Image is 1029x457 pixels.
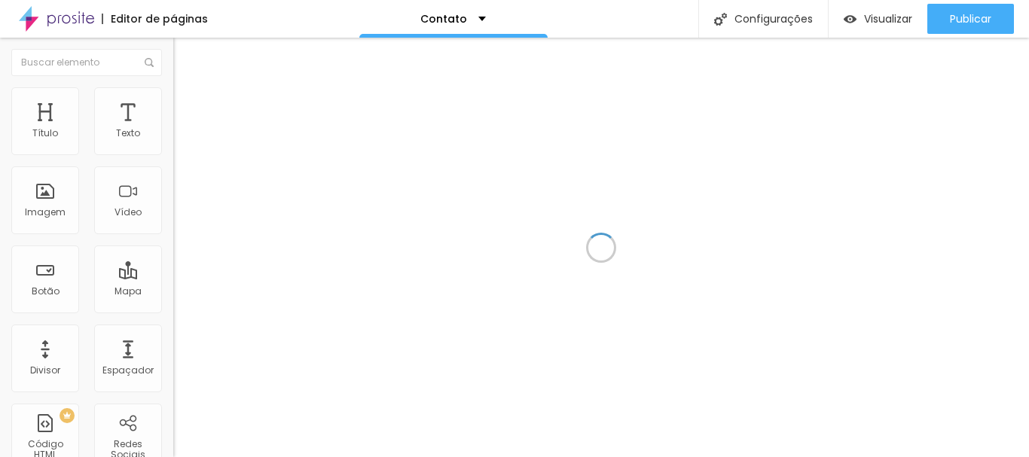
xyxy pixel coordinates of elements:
[829,4,927,34] button: Visualizar
[102,14,208,24] div: Editor de páginas
[420,14,467,24] p: Contato
[714,13,727,26] img: Icone
[116,128,140,139] div: Texto
[30,365,60,376] div: Divisor
[864,13,912,25] span: Visualizar
[25,207,66,218] div: Imagem
[844,13,856,26] img: view-1.svg
[927,4,1014,34] button: Publicar
[115,286,142,297] div: Mapa
[115,207,142,218] div: Vídeo
[950,13,991,25] span: Publicar
[32,128,58,139] div: Título
[11,49,162,76] input: Buscar elemento
[145,58,154,67] img: Icone
[102,365,154,376] div: Espaçador
[32,286,60,297] div: Botão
